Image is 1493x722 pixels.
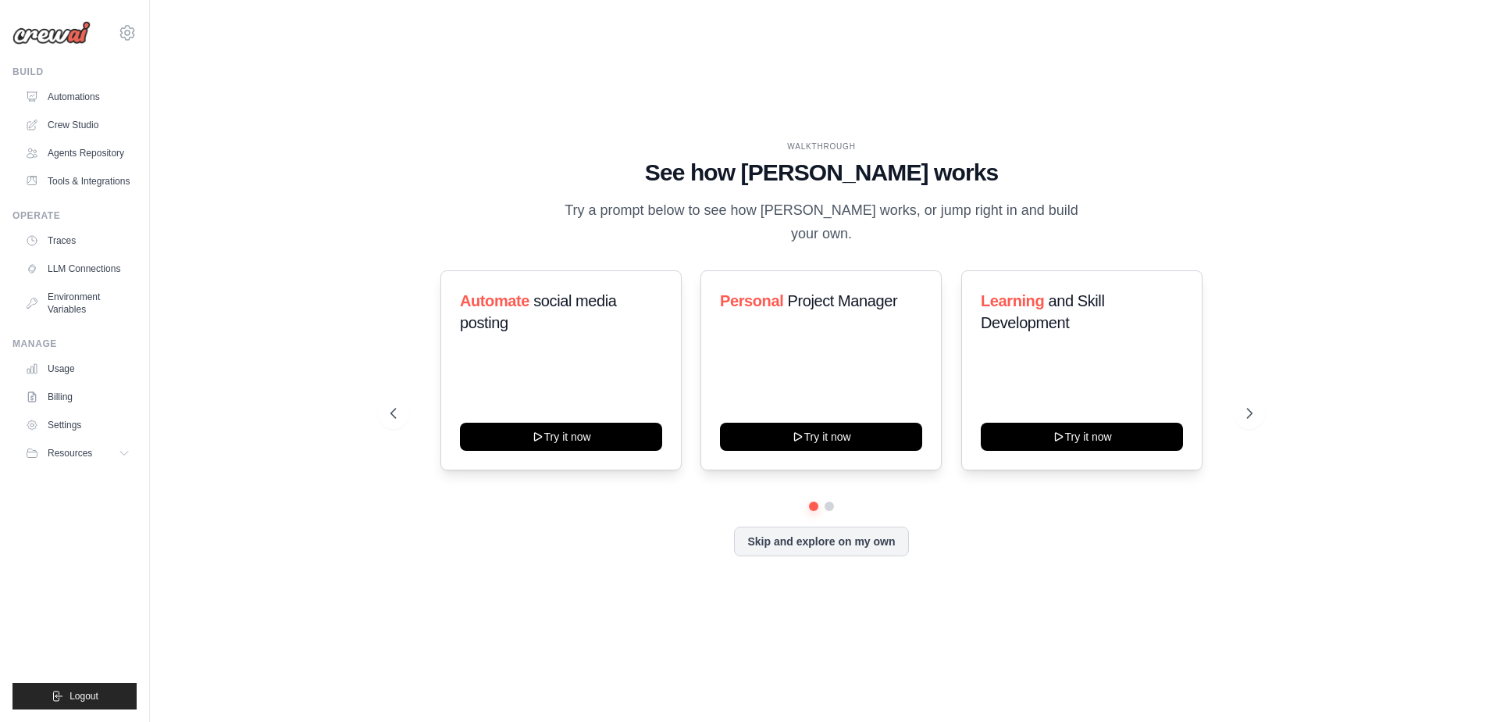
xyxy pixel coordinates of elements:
span: Resources [48,447,92,459]
span: Learning [981,292,1044,309]
a: LLM Connections [19,256,137,281]
span: and Skill Development [981,292,1104,331]
h1: See how [PERSON_NAME] works [390,159,1252,187]
div: WALKTHROUGH [390,141,1252,152]
span: Logout [69,690,98,702]
a: Tools & Integrations [19,169,137,194]
button: Resources [19,441,137,466]
button: Try it now [981,423,1183,451]
a: Usage [19,356,137,381]
a: Settings [19,413,137,438]
div: Manage [12,338,137,350]
a: Billing [19,384,137,409]
p: Try a prompt below to see how [PERSON_NAME] works, or jump right in and build your own. [559,199,1084,245]
button: Logout [12,683,137,709]
button: Try it now [720,423,922,451]
div: Build [12,66,137,78]
img: Logo [12,21,91,45]
div: Operate [12,209,137,222]
span: Personal [720,292,783,309]
a: Traces [19,228,137,253]
a: Agents Repository [19,141,137,166]
span: Project Manager [788,292,898,309]
button: Try it now [460,423,662,451]
button: Skip and explore on my own [734,527,908,556]
span: social media posting [460,292,617,331]
a: Automations [19,84,137,109]
span: Automate [460,292,529,309]
a: Environment Variables [19,284,137,322]
a: Crew Studio [19,113,137,138]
